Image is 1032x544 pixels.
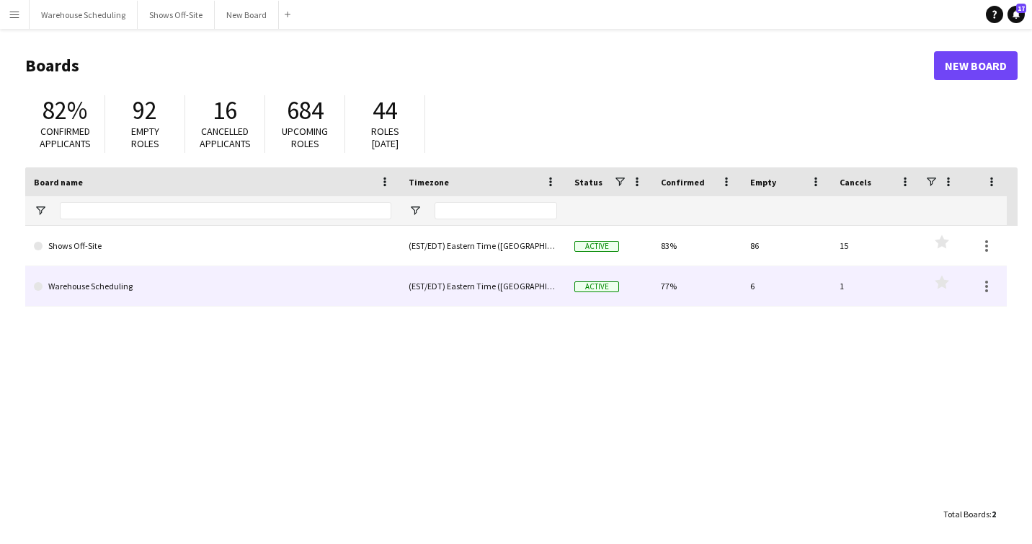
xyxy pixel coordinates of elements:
[43,95,87,126] span: 82%
[215,1,279,29] button: New Board
[282,125,328,150] span: Upcoming roles
[943,500,996,528] div: :
[943,509,989,519] span: Total Boards
[574,177,602,188] span: Status
[30,1,138,29] button: Warehouse Scheduling
[40,125,91,150] span: Confirmed applicants
[750,177,776,188] span: Empty
[400,266,566,306] div: (EST/EDT) Eastern Time ([GEOGRAPHIC_DATA] & [GEOGRAPHIC_DATA])
[287,95,324,126] span: 684
[1016,4,1026,13] span: 17
[435,202,557,219] input: Timezone Filter Input
[373,95,397,126] span: 44
[60,202,391,219] input: Board name Filter Input
[742,226,831,266] div: 86
[34,226,391,266] a: Shows Off-Site
[652,226,742,266] div: 83%
[200,125,251,150] span: Cancelled applicants
[409,204,422,217] button: Open Filter Menu
[934,51,1018,80] a: New Board
[840,177,871,188] span: Cancels
[661,177,705,188] span: Confirmed
[400,226,566,266] div: (EST/EDT) Eastern Time ([GEOGRAPHIC_DATA] & [GEOGRAPHIC_DATA])
[131,125,159,150] span: Empty roles
[213,95,237,126] span: 16
[34,177,83,188] span: Board name
[1007,6,1025,23] a: 17
[992,509,996,519] span: 2
[652,266,742,306] div: 77%
[831,226,920,266] div: 15
[831,266,920,306] div: 1
[574,241,619,252] span: Active
[409,177,449,188] span: Timezone
[34,266,391,307] a: Warehouse Scheduling
[133,95,157,126] span: 92
[371,125,399,150] span: Roles [DATE]
[742,266,831,306] div: 6
[574,281,619,292] span: Active
[138,1,215,29] button: Shows Off-Site
[34,204,47,217] button: Open Filter Menu
[25,55,934,76] h1: Boards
